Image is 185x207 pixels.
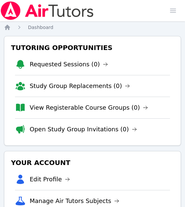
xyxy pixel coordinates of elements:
[30,81,130,91] a: Study Group Replacements (0)
[30,60,108,69] a: Requested Sessions (0)
[28,24,53,31] a: Dashboard
[4,24,181,31] nav: Breadcrumb
[30,125,137,134] a: Open Study Group Invitations (0)
[30,175,70,184] a: Edit Profile
[10,42,175,54] h3: Tutoring Opportunities
[30,196,119,206] a: Manage Air Tutors Subjects
[30,103,148,112] a: View Registerable Course Groups (0)
[28,25,53,30] span: Dashboard
[10,157,175,169] h3: Your Account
